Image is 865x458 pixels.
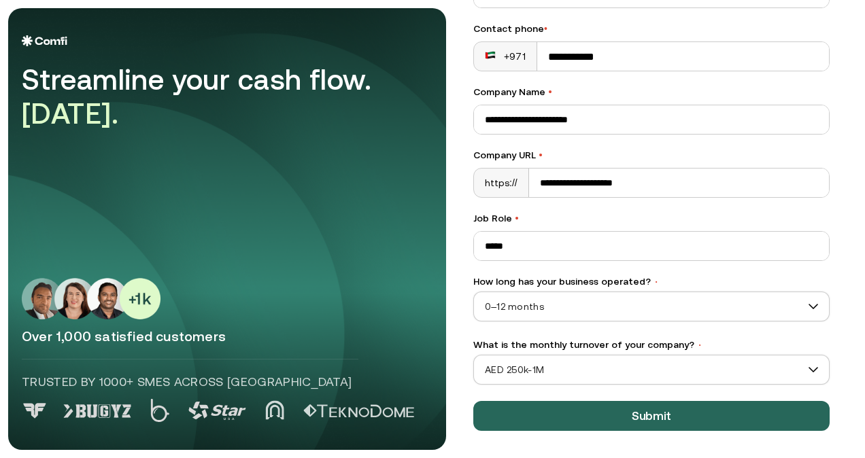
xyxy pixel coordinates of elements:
div: Streamline your cash flow. [22,63,403,131]
img: Logo 5 [303,404,414,418]
span: [DATE]. [22,97,118,130]
div: https:// [474,169,529,197]
label: How long has your business operated? [473,275,830,289]
span: • [697,340,702,350]
span: • [515,213,519,224]
img: Logo [22,35,67,46]
label: Company Name [473,85,830,99]
div: Contact phone [473,22,830,36]
p: Over 1,000 satisfied customers [22,328,432,345]
label: Job Role [473,211,830,226]
img: Logo 4 [265,400,284,420]
span: AED 250k-1M [474,359,829,380]
img: Logo 2 [150,399,169,422]
label: Company URL [473,148,830,162]
span: • [539,149,543,160]
span: • [548,86,552,97]
button: Submit [473,401,830,431]
span: 0–12 months [474,296,829,317]
span: • [654,277,659,287]
p: Trusted by 1000+ SMEs across [GEOGRAPHIC_DATA] [22,373,358,391]
img: Logo 1 [63,404,131,418]
div: +971 [485,50,526,63]
img: Logo 3 [188,402,246,420]
img: Logo 0 [22,403,48,419]
span: • [544,23,547,34]
label: What is the monthly turnover of your company? [473,338,830,352]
